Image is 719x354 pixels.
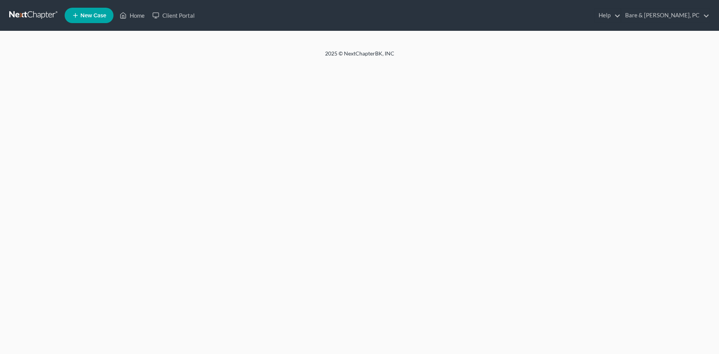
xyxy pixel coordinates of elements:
[140,50,579,64] div: 2025 © NextChapterBK, INC
[65,8,113,23] new-legal-case-button: New Case
[116,8,148,22] a: Home
[595,8,621,22] a: Help
[621,8,709,22] a: Bare & [PERSON_NAME], PC
[148,8,199,22] a: Client Portal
